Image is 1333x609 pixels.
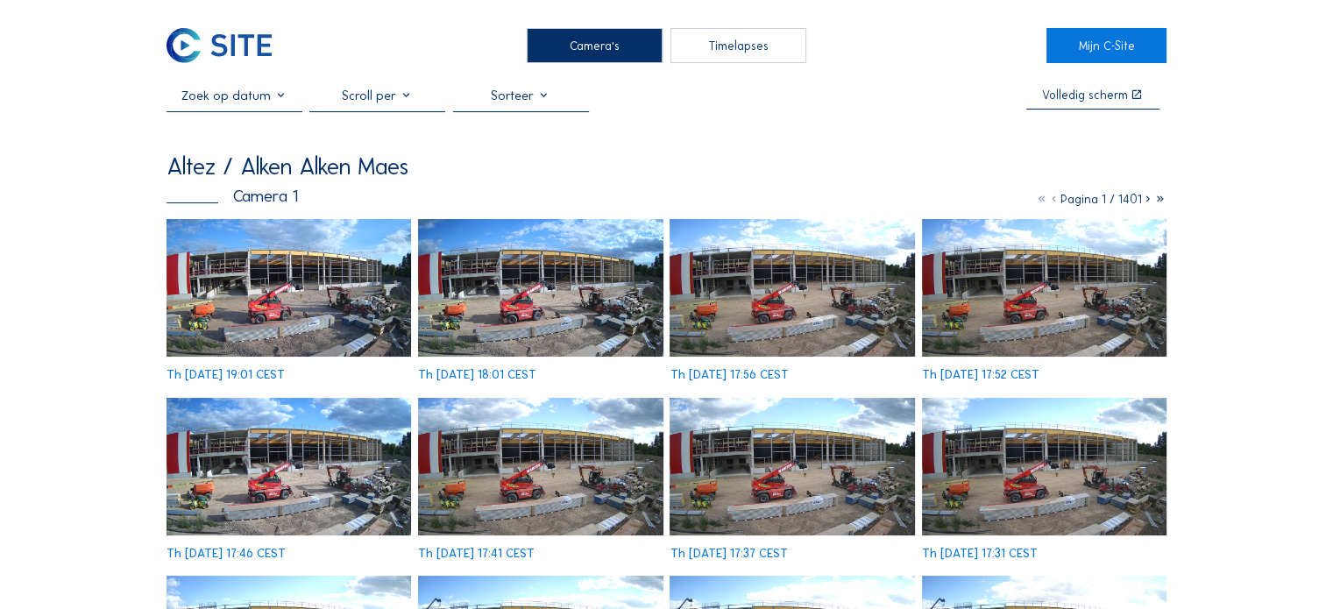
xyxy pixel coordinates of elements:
div: Th [DATE] 17:31 CEST [922,548,1038,560]
div: Th [DATE] 17:52 CEST [922,369,1039,381]
img: image_52714183 [418,219,663,357]
img: image_52714614 [167,219,411,357]
img: image_52713755 [167,398,411,535]
div: Altez / Alken Alken Maes [167,154,408,178]
div: Th [DATE] 17:41 CEST [418,548,535,560]
div: Th [DATE] 19:01 CEST [167,369,285,381]
div: Th [DATE] 18:01 CEST [418,369,536,381]
div: Timelapses [670,28,806,63]
img: image_52713338 [922,398,1166,535]
img: image_52713503 [670,398,914,535]
img: C-SITE Logo [167,28,271,63]
a: Mijn C-Site [1046,28,1166,63]
input: Zoek op datum 󰅀 [167,88,302,103]
div: Th [DATE] 17:37 CEST [670,548,787,560]
div: Th [DATE] 17:46 CEST [167,548,286,560]
div: Camera 1 [167,188,298,205]
img: image_52714034 [670,219,914,357]
img: image_52713918 [922,219,1166,357]
span: Pagina 1 / 1401 [1060,192,1142,207]
div: Camera's [527,28,663,63]
a: C-SITE Logo [167,28,287,63]
div: Volledig scherm [1042,89,1128,102]
img: image_52713617 [418,398,663,535]
div: Th [DATE] 17:56 CEST [670,369,788,381]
